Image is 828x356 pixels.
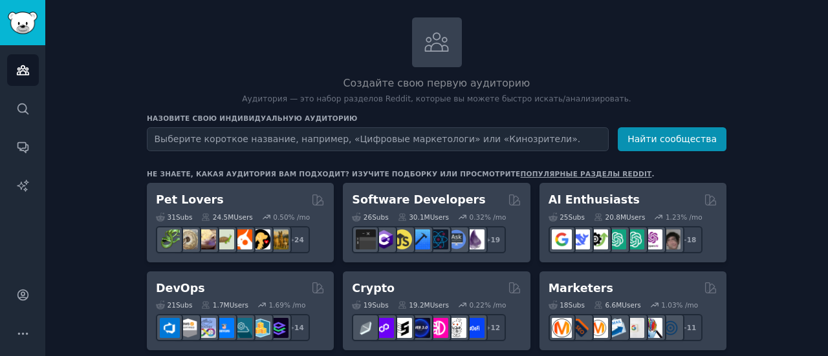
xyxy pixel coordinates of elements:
[479,314,506,341] div: + 12
[214,318,234,338] img: DevOpsLinks
[660,318,681,338] img: OnlineMarketing
[470,213,507,222] div: 0.32 % /mo
[410,229,430,249] img: iOSProgramming
[283,314,310,341] div: + 14
[594,213,645,222] div: 20.8M Users
[196,318,216,338] img: Docker_DevOps
[464,318,485,338] img: defi_
[446,318,466,338] img: CryptoNews
[549,192,640,208] h2: AI Enthusiasts
[675,226,703,253] div: + 18
[549,300,585,309] div: 18 Sub s
[201,213,252,222] div: 24.5M Users
[147,170,521,178] font: Не знаете, какая аудитория вам подходит? Изучите подборку или просмотрите
[642,229,662,249] img: OpenAIDev
[392,318,412,338] img: ethstaker
[398,300,449,309] div: 19.2M Users
[147,114,358,122] font: Назовите свою индивидуальную аудиторию
[570,318,590,338] img: bigseo
[446,229,466,249] img: AskComputerScience
[549,280,613,297] h2: Marketers
[552,318,572,338] img: content_marketing
[624,229,644,249] img: chatgpt_prompts_
[352,213,388,222] div: 26 Sub s
[232,229,252,249] img: cockatiel
[374,229,394,249] img: csharp
[624,318,644,338] img: googleads
[156,280,205,297] h2: DevOps
[428,318,448,338] img: defiblockchain
[374,318,394,338] img: 0xPolygon
[232,318,252,338] img: platformengineering
[242,94,631,103] font: Аудитория — это набор разделов Reddit, которые вы можете быстро искать/анализировать.
[618,127,726,151] button: Найти сообщества
[156,300,192,309] div: 21 Sub s
[268,229,289,249] img: dogbreed
[352,192,485,208] h2: Software Developers
[356,229,376,249] img: software
[8,12,38,34] img: Логотип GummySearch
[250,318,270,338] img: aws_cdk
[160,318,180,338] img: azuredevops
[160,229,180,249] img: herpetology
[428,229,448,249] img: reactnative
[606,229,626,249] img: chatgpt_promptDesign
[156,192,224,208] h2: Pet Lovers
[660,229,681,249] img: ArtificalIntelligence
[666,213,703,222] div: 1.23 % /mo
[570,229,590,249] img: DeepSeek
[652,170,655,178] font: .
[588,318,608,338] img: AskMarketing
[588,229,608,249] img: AItoolsCatalog
[147,127,609,151] input: Выберите короткое название, например, «Цифровые маркетологи» или «Кинозрители».
[552,229,572,249] img: GoogleGeminiAI
[392,229,412,249] img: learnjavascript
[196,229,216,249] img: leopardgeckos
[398,213,449,222] div: 30.1M Users
[606,318,626,338] img: Emailmarketing
[156,213,192,222] div: 31 Sub s
[470,300,507,309] div: 0.22 % /mo
[464,229,485,249] img: elixir
[214,229,234,249] img: turtle
[178,229,198,249] img: ballpython
[627,134,717,144] font: Найти сообщества
[269,300,306,309] div: 1.69 % /mo
[268,318,289,338] img: PlatformEngineers
[549,213,585,222] div: 25 Sub s
[479,226,506,253] div: + 19
[250,229,270,249] img: PetAdvice
[273,213,310,222] div: 0.50 % /mo
[594,300,641,309] div: 6.6M Users
[521,170,652,178] a: популярные разделы Reddit
[356,318,376,338] img: ethfinance
[352,300,388,309] div: 19 Sub s
[675,314,703,341] div: + 11
[283,226,310,253] div: + 24
[343,77,530,89] font: Создайте свою первую аудиторию
[661,300,698,309] div: 1.03 % /mo
[352,280,395,297] h2: Crypto
[410,318,430,338] img: web3
[201,300,248,309] div: 1.7M Users
[642,318,662,338] img: MarketingResearch
[178,318,198,338] img: AWS_Certified_Experts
